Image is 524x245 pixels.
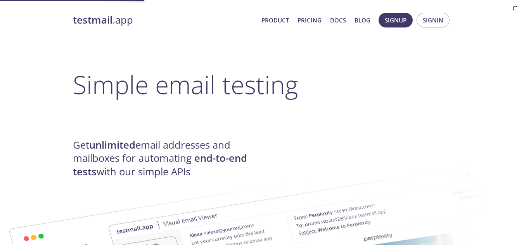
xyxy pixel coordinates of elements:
[73,151,247,178] strong: end-to-end tests
[73,13,112,27] strong: testmail
[417,13,450,27] button: Signin
[379,13,413,27] button: Signup
[73,14,255,27] a: testmail.app
[355,15,370,25] a: Blog
[330,15,346,25] a: Docs
[297,15,322,25] a: Pricing
[261,15,289,25] a: Product
[73,70,451,99] h1: Simple email testing
[73,139,262,178] h4: Get email addresses and mailboxes for automating with our simple APIs
[89,138,135,152] strong: unlimited
[423,15,443,25] span: Signin
[385,15,406,25] span: Signup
